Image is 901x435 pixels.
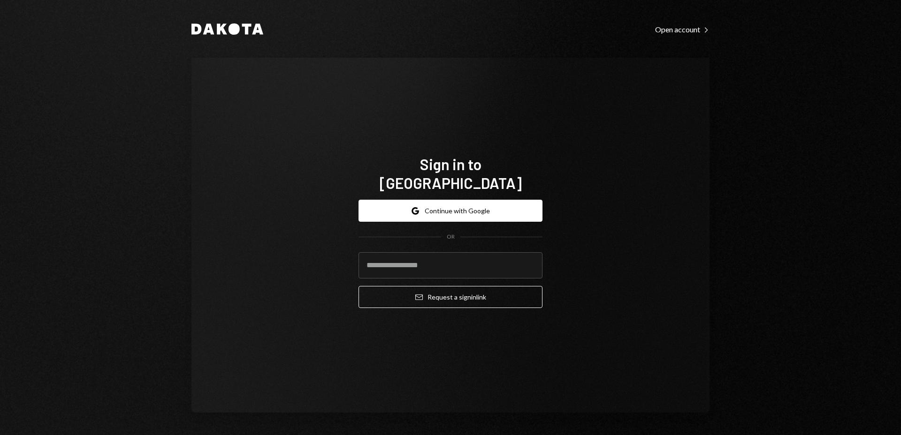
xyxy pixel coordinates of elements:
[359,155,542,192] h1: Sign in to [GEOGRAPHIC_DATA]
[655,25,710,34] div: Open account
[447,233,455,241] div: OR
[359,200,542,222] button: Continue with Google
[655,24,710,34] a: Open account
[359,286,542,308] button: Request a signinlink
